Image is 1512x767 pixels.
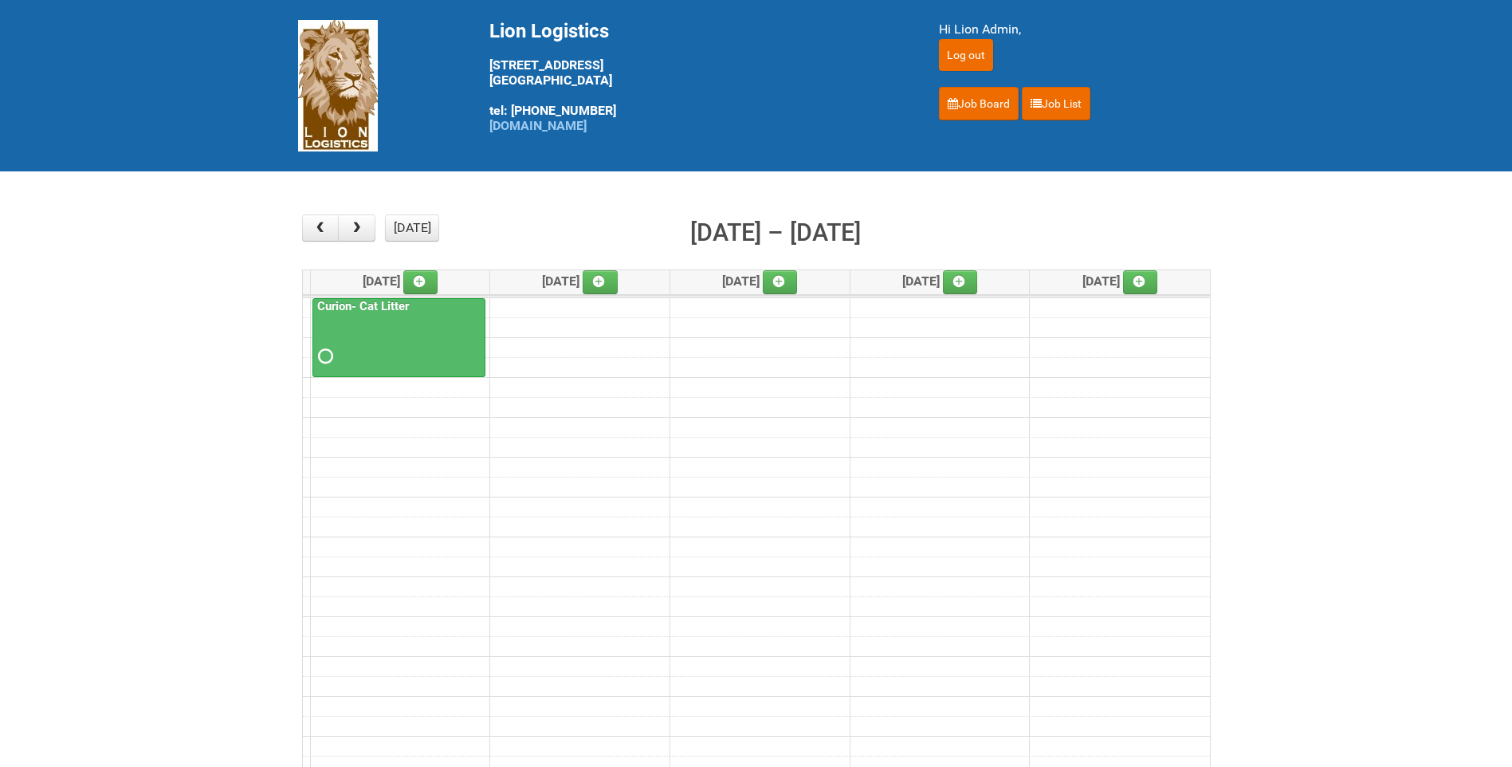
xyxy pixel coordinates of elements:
span: [DATE] [363,273,438,289]
span: [DATE] [722,273,798,289]
a: Curion- Cat Litter [312,298,485,378]
button: [DATE] [385,214,439,242]
h2: [DATE] – [DATE] [690,214,861,251]
a: Add an event [583,270,618,294]
a: Lion Logistics [298,77,378,92]
div: [STREET_ADDRESS] [GEOGRAPHIC_DATA] tel: [PHONE_NUMBER] [489,20,899,133]
a: Job Board [939,87,1019,120]
div: Hi Lion Admin, [939,20,1215,39]
span: [DATE] [902,273,978,289]
img: Lion Logistics [298,20,378,151]
a: Add an event [1123,270,1158,294]
a: [DOMAIN_NAME] [489,118,587,133]
a: Add an event [403,270,438,294]
a: Job List [1022,87,1090,120]
span: Requested [318,351,329,362]
span: Lion Logistics [489,20,609,42]
a: Add an event [943,270,978,294]
input: Log out [939,39,993,71]
span: [DATE] [542,273,618,289]
span: [DATE] [1082,273,1158,289]
a: Add an event [763,270,798,294]
a: Curion- Cat Litter [314,299,412,313]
